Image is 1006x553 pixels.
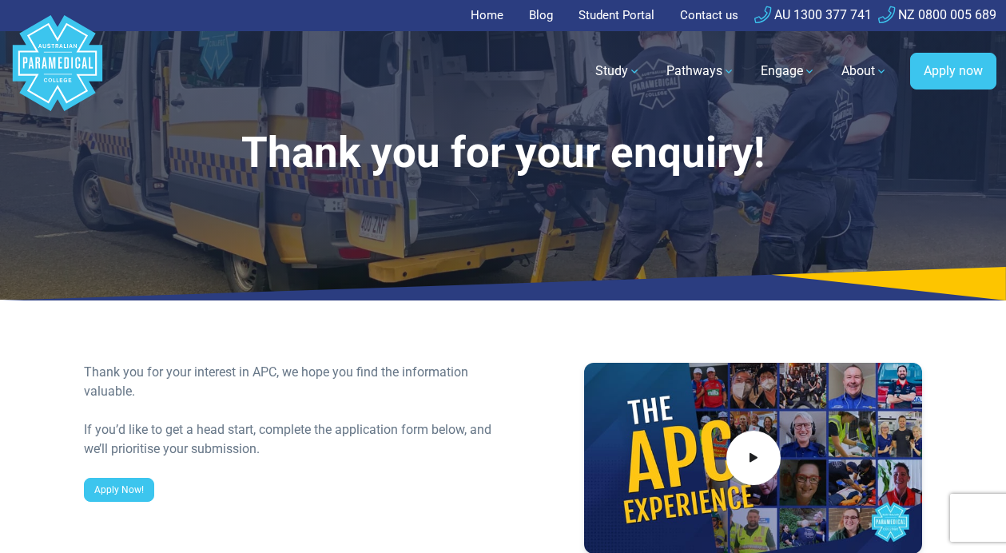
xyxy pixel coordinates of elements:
[754,7,872,22] a: AU 1300 377 741
[586,49,650,93] a: Study
[84,128,923,178] h1: Thank you for your enquiry!
[84,363,494,401] div: Thank you for your interest in APC, we hope you find the information valuable.
[751,49,825,93] a: Engage
[84,478,154,502] a: Apply Now!
[832,49,897,93] a: About
[84,420,494,459] div: If you’d like to get a head start, complete the application form below, and we’ll prioritise your...
[910,53,996,90] a: Apply now
[10,31,105,112] a: Australian Paramedical College
[657,49,745,93] a: Pathways
[878,7,996,22] a: NZ 0800 005 689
